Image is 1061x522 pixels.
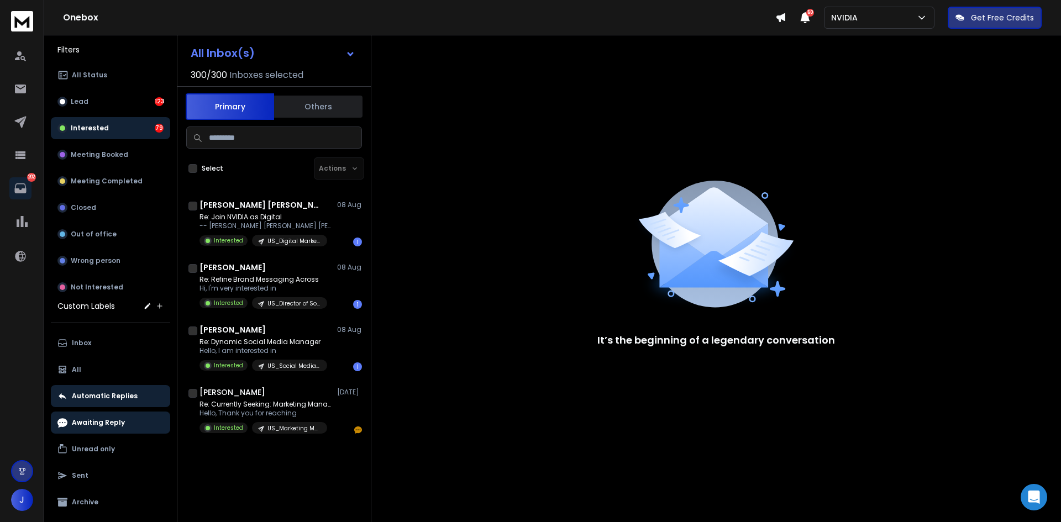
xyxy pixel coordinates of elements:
[72,339,91,347] p: Inbox
[51,412,170,434] button: Awaiting Reply
[9,177,31,199] a: 202
[51,465,170,487] button: Sent
[202,164,223,173] label: Select
[337,388,362,397] p: [DATE]
[191,48,255,59] h1: All Inbox(s)
[71,283,123,292] p: Not Interested
[353,300,362,309] div: 1
[267,424,321,433] p: US_Marketing Manager_20(6/8)
[199,400,332,409] p: Re: Currently Seeking: Marketing Manager
[971,12,1034,23] p: Get Free Credits
[199,324,266,335] h1: [PERSON_NAME]
[199,275,327,284] p: Re: Refine Brand Messaging Across
[597,333,835,348] p: It’s the beginning of a legendary conversation
[199,409,332,418] p: Hello, Thank you for reaching
[71,124,109,133] p: Interested
[51,332,170,354] button: Inbox
[71,150,128,159] p: Meeting Booked
[72,418,125,427] p: Awaiting Reply
[11,489,33,511] button: J
[337,201,362,209] p: 08 Aug
[1021,484,1047,510] div: Open Intercom Messenger
[72,498,98,507] p: Archive
[186,93,274,120] button: Primary
[51,64,170,86] button: All Status
[72,392,138,400] p: Automatic Replies
[51,91,170,113] button: Lead123
[229,68,303,82] h3: Inboxes selected
[267,299,321,308] p: US_Director of Social Media_5(6/8)
[51,438,170,460] button: Unread only
[51,117,170,139] button: Interested79
[155,97,164,106] div: 123
[71,230,117,239] p: Out of office
[337,263,362,272] p: 08 Aug
[353,362,362,371] div: 1
[199,346,327,355] p: Hello, I am interested in
[214,236,243,245] p: Interested
[51,358,170,381] button: All
[214,424,243,432] p: Interested
[337,325,362,334] p: 08 Aug
[214,299,243,307] p: Interested
[199,199,321,210] h1: [PERSON_NAME] [PERSON_NAME]
[267,362,321,370] p: US_Social Media Manager_26(8/8)
[831,12,862,23] p: NVIDIA
[806,9,814,17] span: 50
[51,42,170,57] h3: Filters
[72,71,107,80] p: All Status
[948,7,1042,29] button: Get Free Credits
[51,491,170,513] button: Archive
[71,203,96,212] p: Closed
[57,300,115,312] h3: Custom Labels
[214,361,243,370] p: Interested
[71,256,120,265] p: Wrong person
[63,11,775,24] h1: Onebox
[11,11,33,31] img: logo
[353,238,362,246] div: 1
[51,197,170,219] button: Closed
[72,365,81,374] p: All
[199,222,332,230] p: -- [PERSON_NAME] [PERSON_NAME] [PERSON_NAME][EMAIL_ADDRESS][PERSON_NAME][DOMAIN_NAME]
[199,284,327,293] p: Hi, I'm very interested in
[71,177,143,186] p: Meeting Completed
[51,170,170,192] button: Meeting Completed
[51,250,170,272] button: Wrong person
[71,97,88,106] p: Lead
[267,237,321,245] p: US_Digital Marketing Manager_23(8/8)
[72,445,115,454] p: Unread only
[199,387,265,398] h1: [PERSON_NAME]
[274,94,363,119] button: Others
[199,338,327,346] p: Re: Dynamic Social Media Manager
[51,223,170,245] button: Out of office
[155,124,164,133] div: 79
[72,471,88,480] p: Sent
[191,68,227,82] span: 300 / 300
[27,173,36,182] p: 202
[182,42,364,64] button: All Inbox(s)
[51,385,170,407] button: Automatic Replies
[199,262,266,273] h1: [PERSON_NAME]
[51,276,170,298] button: Not Interested
[51,144,170,166] button: Meeting Booked
[199,213,332,222] p: Re: Join NVIDIA as Digital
